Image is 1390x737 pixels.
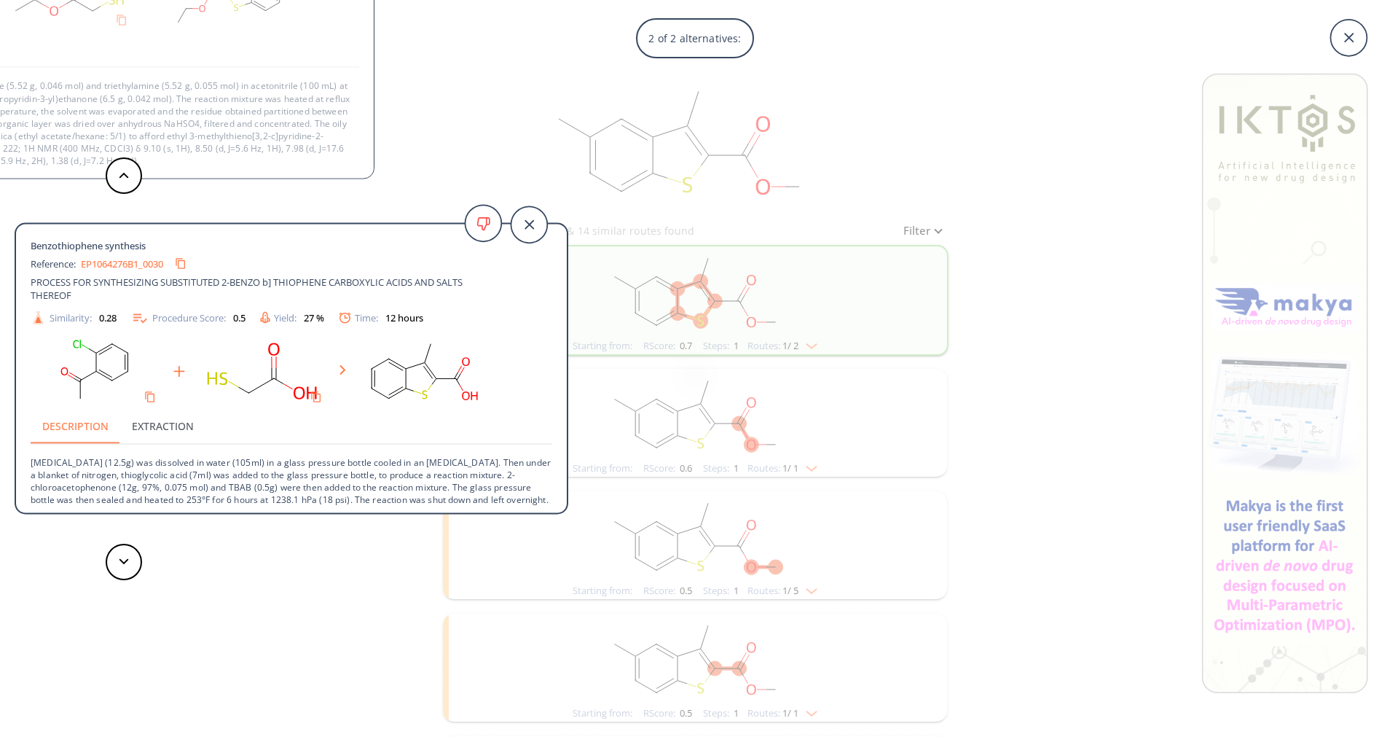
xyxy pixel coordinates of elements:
div: Similarity: [31,311,117,326]
p: [MEDICAL_DATA] (12.5g) was dissolved in water (105ml) in a glass pressure bottle cooled in an [ME... [31,444,552,543]
div: procedure tabs [31,408,552,443]
div: 12 hours [385,313,423,323]
span: Reference: [31,257,81,270]
p: 2 of 2 alternatives: [641,23,748,53]
div: Yield: [260,312,324,324]
div: 0.5 [233,313,246,323]
span: Benzothiophene synthesis [31,239,151,252]
svg: Cc1c(C(=O)O)sc2ccccc12 [358,334,489,408]
span: PROCESS FOR SYNTHESIZING SUBSTITUTED 2-BENZO b] THIOPHENE CARBOXYLIC ACIDS AND SALTS THEREOF [31,276,500,302]
button: Description [31,408,120,443]
button: Copy to clipboard [169,252,192,276]
button: Copy to clipboard [305,385,328,408]
div: 27 % [304,313,324,323]
div: 0.28 [99,313,117,323]
a: EP1064276B1_0030 [81,259,163,268]
button: Copy to clipboard [138,385,162,408]
div: Time: [339,312,423,324]
div: Procedure Score: [131,309,246,327]
button: Extraction [120,408,205,443]
svg: CC(=O)c1ccccc1Cl [31,334,162,408]
svg: O=C(O)CS [197,334,328,408]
